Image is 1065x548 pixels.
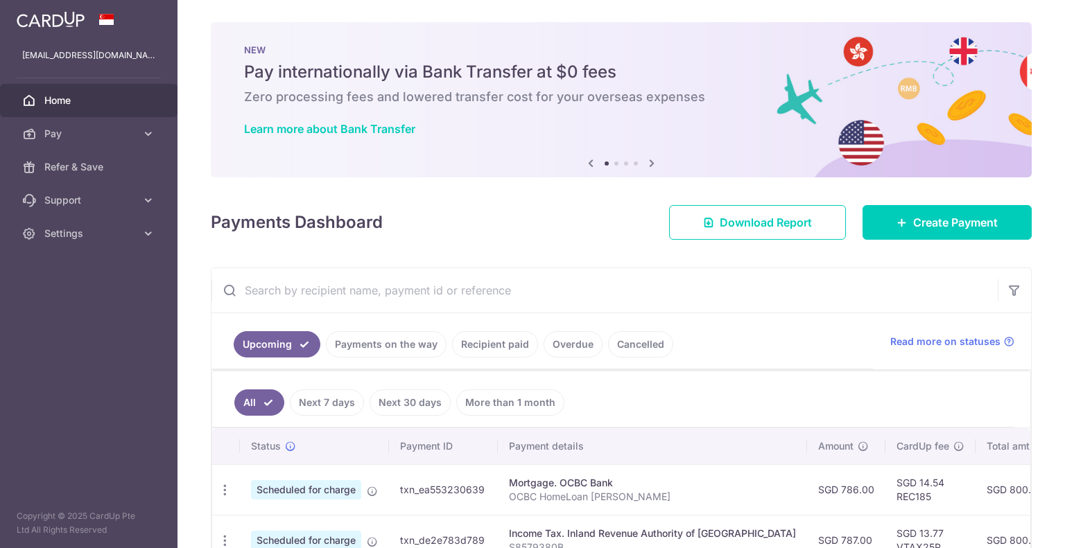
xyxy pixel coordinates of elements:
span: Settings [44,227,136,240]
p: OCBC HomeLoan [PERSON_NAME] [509,490,796,504]
h4: Payments Dashboard [211,210,383,235]
a: Download Report [669,205,846,240]
a: Overdue [544,331,603,357]
a: Upcoming [234,331,320,357]
input: Search by recipient name, payment id or reference [211,268,998,312]
span: Total amt. [987,439,1032,453]
a: Cancelled [608,331,673,357]
p: NEW [244,44,998,55]
p: [EMAIL_ADDRESS][DOMAIN_NAME] [22,48,155,62]
a: All [234,389,284,416]
th: Payment ID [389,428,498,464]
h5: Pay internationally via Bank Transfer at $0 fees [244,61,998,83]
img: CardUp [17,11,85,28]
span: Home [44,94,136,107]
th: Payment details [498,428,807,464]
span: Status [251,439,281,453]
a: Next 30 days [370,389,451,416]
a: Payments on the way [326,331,447,357]
span: Refer & Save [44,160,136,174]
td: SGD 14.54 REC185 [885,464,976,515]
a: Recipient paid [452,331,538,357]
td: txn_ea553230639 [389,464,498,515]
a: Read more on statuses [890,335,1014,348]
a: Next 7 days [290,389,364,416]
span: Download Report [720,214,812,231]
span: CardUp fee [897,439,949,453]
div: Mortgage. OCBC Bank [509,476,796,490]
span: Scheduled for charge [251,480,361,500]
span: Pay [44,127,136,141]
a: Create Payment [863,205,1032,240]
a: Learn more about Bank Transfer [244,122,415,136]
span: Amount [818,439,854,453]
span: Support [44,193,136,207]
span: Create Payment [913,214,998,231]
a: More than 1 month [456,389,564,416]
td: SGD 800.54 [976,464,1059,515]
td: SGD 786.00 [807,464,885,515]
span: Read more on statuses [890,335,1001,348]
div: Income Tax. Inland Revenue Authority of [GEOGRAPHIC_DATA] [509,527,796,540]
h6: Zero processing fees and lowered transfer cost for your overseas expenses [244,89,998,105]
img: Bank transfer banner [211,22,1032,177]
